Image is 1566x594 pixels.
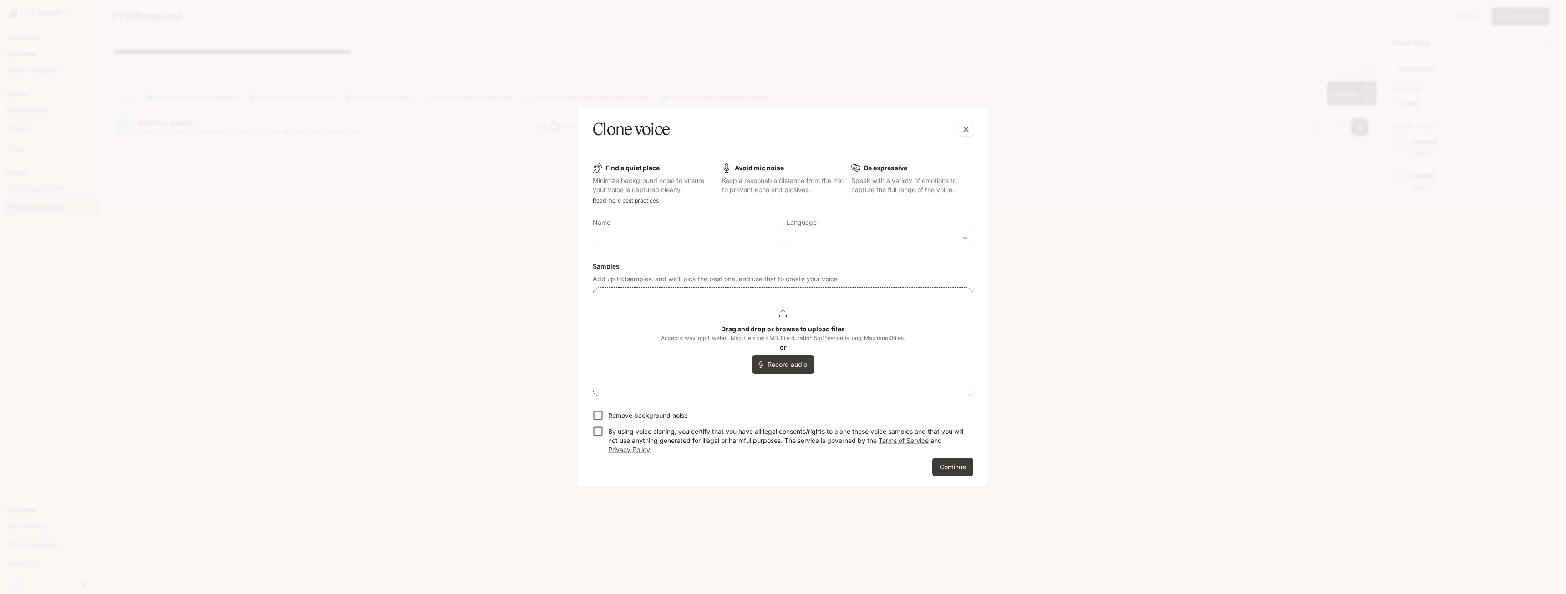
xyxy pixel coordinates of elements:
b: or [780,343,787,351]
span: Accepts: wav, mp3, webm. Max file size: 4MB. File duration 5 to 15 seconds long. Maximum 3 files. [661,334,905,343]
p: Speak with a variety of emotions to capture the full range of the voice. [851,176,973,194]
a: Privacy Policy [608,446,650,453]
b: Be expressive [864,164,907,172]
button: Record audio [752,355,814,374]
b: Avoid mic noise [735,164,784,172]
div: ​ [787,234,973,243]
b: Drag and drop or browse to upload files [721,325,845,333]
h6: Samples [593,262,973,271]
h5: Clone voice [593,118,670,141]
button: Continue [932,458,973,476]
a: Read more best practices [593,197,659,204]
p: Minimize background noise to ensure your voice is captured clearly. [593,176,715,194]
a: Terms of Service [879,437,929,444]
p: Add up to 3 samples, and we'll pick the best one, and use that to create your voice [593,274,973,284]
p: Keep a reasonable distance from the mic to prevent echo and plosives. [722,176,844,194]
p: Remove background noise [608,411,688,420]
p: By using voice cloning, you certify that you have all legal consents/rights to clone these voice ... [608,427,966,454]
b: Find a quiet place [605,164,660,172]
p: Language [787,219,817,226]
p: Name [593,219,610,226]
